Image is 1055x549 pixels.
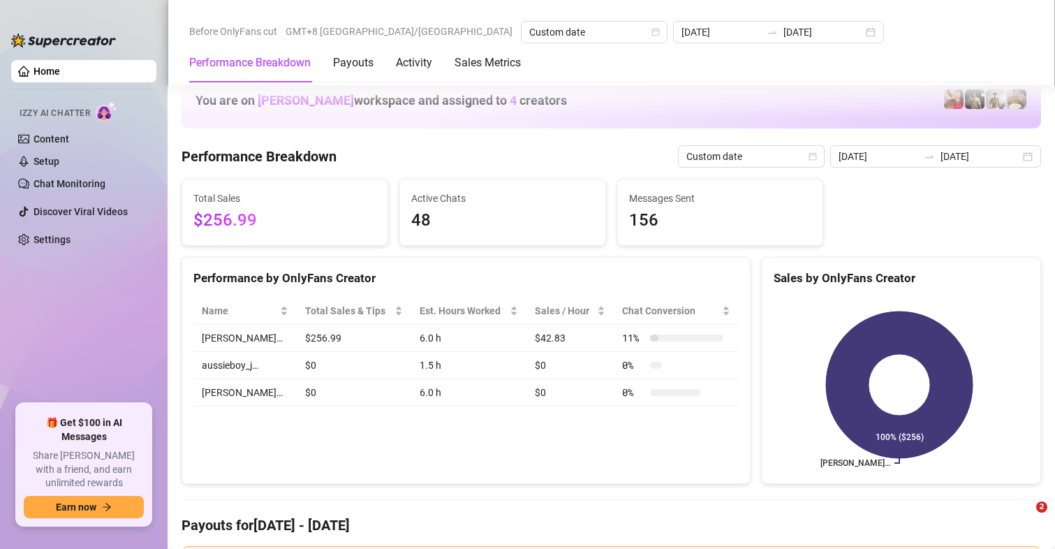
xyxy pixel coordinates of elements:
[820,458,890,468] text: [PERSON_NAME]…
[622,358,644,373] span: 0 %
[1008,502,1041,535] iframe: Intercom live chat
[614,298,739,325] th: Chat Conversion
[193,191,376,206] span: Total Sales
[940,149,1020,164] input: End date
[526,298,614,325] th: Sales / Hour
[297,352,411,379] td: $0
[965,89,984,109] img: Tony
[193,298,297,325] th: Name
[411,191,594,206] span: Active Chats
[767,27,778,38] span: swap-right
[102,502,112,512] span: arrow-right
[34,234,71,245] a: Settings
[297,379,411,407] td: $0
[193,207,376,234] span: $256.99
[411,379,526,407] td: 6.0 h
[686,146,816,167] span: Custom date
[681,24,761,40] input: Start date
[333,54,374,71] div: Payouts
[34,66,60,77] a: Home
[526,379,614,407] td: $0
[34,206,128,217] a: Discover Viral Videos
[774,269,1029,288] div: Sales by OnlyFans Creator
[20,107,90,120] span: Izzy AI Chatter
[297,325,411,352] td: $256.99
[34,178,105,189] a: Chat Monitoring
[924,151,935,162] span: swap-right
[182,147,337,166] h4: Performance Breakdown
[944,89,964,109] img: Vanessa
[34,156,59,167] a: Setup
[924,151,935,162] span: to
[193,269,739,288] div: Performance by OnlyFans Creator
[258,93,354,108] span: [PERSON_NAME]
[1036,502,1047,513] span: 2
[839,149,918,164] input: Start date
[193,325,297,352] td: [PERSON_NAME]…
[455,54,521,71] div: Sales Metrics
[535,303,594,319] span: Sales / Hour
[783,24,863,40] input: End date
[809,152,817,161] span: calendar
[622,385,644,400] span: 0 %
[411,352,526,379] td: 1.5 h
[510,93,517,108] span: 4
[411,325,526,352] td: 6.0 h
[767,27,778,38] span: to
[622,303,719,319] span: Chat Conversion
[11,34,116,47] img: logo-BBDzfeDw.svg
[202,303,277,319] span: Name
[189,54,311,71] div: Performance Breakdown
[24,449,144,490] span: Share [PERSON_NAME] with a friend, and earn unlimited rewards
[622,330,644,346] span: 11 %
[195,93,567,108] h1: You are on workspace and assigned to creators
[651,28,660,36] span: calendar
[420,303,507,319] div: Est. Hours Worked
[34,133,69,145] a: Content
[297,298,411,325] th: Total Sales & Tips
[529,22,659,43] span: Custom date
[182,515,1041,535] h4: Payouts for [DATE] - [DATE]
[526,352,614,379] td: $0
[286,21,512,42] span: GMT+8 [GEOGRAPHIC_DATA]/[GEOGRAPHIC_DATA]
[629,207,812,234] span: 156
[56,502,96,513] span: Earn now
[193,352,297,379] td: aussieboy_j…
[986,89,1005,109] img: aussieboy_j
[396,54,432,71] div: Activity
[96,101,117,122] img: AI Chatter
[189,21,277,42] span: Before OnlyFans cut
[305,303,392,319] span: Total Sales & Tips
[24,496,144,518] button: Earn nowarrow-right
[193,379,297,407] td: [PERSON_NAME]…
[24,416,144,444] span: 🎁 Get $100 in AI Messages
[526,325,614,352] td: $42.83
[411,207,594,234] span: 48
[629,191,812,206] span: Messages Sent
[1007,89,1026,109] img: Aussieboy_jfree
